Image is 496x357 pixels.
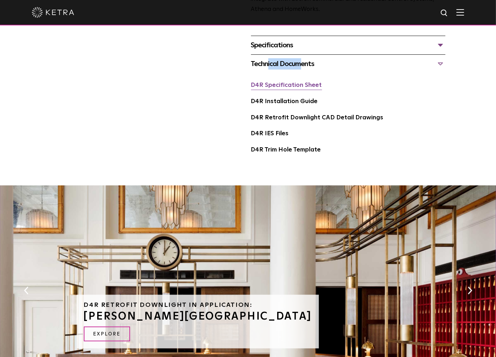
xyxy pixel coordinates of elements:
a: D4R IES Files [251,131,289,137]
a: D4R Specification Sheet [251,82,322,88]
h3: [PERSON_NAME][GEOGRAPHIC_DATA] [84,311,312,322]
a: D4R Retrofit Downlight CAD Detail Drawings [251,115,384,121]
button: Previous [23,286,30,295]
button: Next [466,286,473,295]
img: search icon [440,9,449,18]
div: Technical Documents [251,58,446,70]
img: ketra-logo-2019-white [32,7,74,18]
img: Hamburger%20Nav.svg [456,9,464,16]
div: Specifications [251,40,446,51]
a: D4R Installation Guide [251,99,318,105]
h6: D4R Retrofit Downlight in Application: [84,302,312,308]
a: EXPLORE [84,327,130,342]
a: D4R Trim Hole Template [251,147,321,153]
